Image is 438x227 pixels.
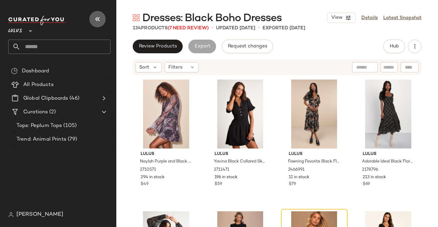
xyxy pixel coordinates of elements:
[140,167,156,173] span: 2710571
[23,108,48,116] span: Curations
[383,40,405,53] button: Hub
[211,24,213,32] span: •
[389,44,399,49] span: Hub
[16,211,63,219] span: [PERSON_NAME]
[288,159,339,165] span: Fawning Favorite Black Floral Lace Tiered Lace-Up Midi Dress
[141,181,149,187] span: $49
[133,25,209,32] div: Products
[135,80,197,148] img: 2710571_01_hero_2025-08-04.jpg
[258,24,260,32] span: •
[327,13,356,23] button: View
[23,95,68,102] span: Global Clipboards
[214,167,229,173] span: 2711471
[141,151,192,157] span: Lulus
[228,44,267,49] span: Request changes
[133,26,141,31] span: 134
[66,136,77,143] span: (79)
[361,14,378,22] a: Details
[168,64,182,71] span: Filters
[289,174,309,181] span: 11 in stock
[142,12,282,25] span: Dresses: Black Boho Dresses
[168,26,209,31] span: (7 Need Review)
[363,181,370,187] span: $69
[215,181,222,187] span: $59
[8,212,14,217] img: svg%3e
[288,167,305,173] span: 2466991
[68,95,79,102] span: (46)
[139,44,177,49] span: Review Products
[383,14,422,22] a: Latest Snapshot
[331,15,343,20] span: View
[11,68,18,74] img: svg%3e
[16,122,62,130] span: Tops: Peplum Tops
[48,108,55,116] span: (2)
[214,159,265,165] span: Yavina Black Collared Skater Sweater Mini Dress
[139,64,149,71] span: Sort
[362,167,378,173] span: 2178796
[357,80,419,148] img: 10586081_2178796.jpg
[363,151,414,157] span: Lulus
[215,151,266,157] span: Lulus
[8,23,22,36] span: Lulus
[362,159,413,165] span: Adorable Ideal Black Floral Print Tiered Ruffled Midi Dress
[289,151,340,157] span: Lulus
[283,80,345,148] img: 11835661_2466991.jpg
[209,80,271,148] img: 2711471_01_hero_2025-08-14.jpg
[8,16,66,25] img: cfy_white_logo.C9jOOHJF.svg
[141,174,165,181] span: 294 in stock
[62,122,77,130] span: (105)
[133,14,140,21] img: svg%3e
[289,181,296,187] span: $79
[363,174,386,181] span: 213 in stock
[133,40,183,53] button: Review Products
[216,25,255,32] p: updated [DATE]
[140,159,191,165] span: Naylah Purple and Black Boho Print Mesh Long Sleeve Mini Dress
[262,25,305,32] p: Exported [DATE]
[215,174,237,181] span: 196 in stock
[22,67,49,75] span: Dashboard
[23,81,54,89] span: All Products
[222,40,273,53] button: Request changes
[16,136,66,143] span: Trend: Animal Prints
